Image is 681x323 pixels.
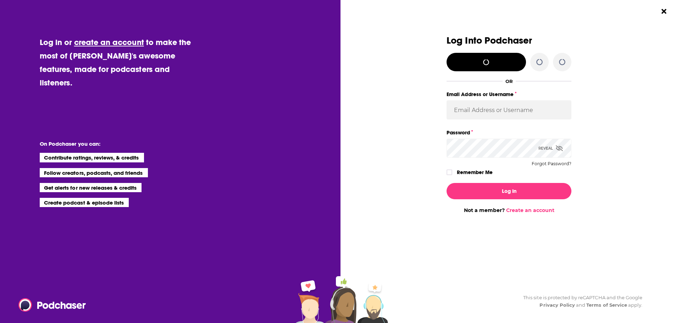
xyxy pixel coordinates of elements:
[447,35,571,46] h3: Log Into Podchaser
[18,298,81,312] a: Podchaser - Follow, Share and Rate Podcasts
[447,90,571,99] label: Email Address or Username
[657,5,671,18] button: Close Button
[40,168,148,177] li: Follow creators, podcasts, and friends
[457,168,493,177] label: Remember Me
[517,294,642,309] div: This site is protected by reCAPTCHA and the Google and apply.
[40,198,129,207] li: Create podcast & episode lists
[447,207,571,213] div: Not a member?
[586,302,627,308] a: Terms of Service
[40,153,144,162] li: Contribute ratings, reviews, & credits
[447,100,571,119] input: Email Address or Username
[538,139,563,158] div: Reveal
[18,298,87,312] img: Podchaser - Follow, Share and Rate Podcasts
[505,78,513,84] div: OR
[74,37,144,47] a: create an account
[447,128,571,137] label: Password
[506,207,554,213] a: Create an account
[40,140,182,147] li: On Podchaser you can:
[447,183,571,199] button: Log In
[539,302,575,308] a: Privacy Policy
[40,183,142,192] li: Get alerts for new releases & credits
[532,161,571,166] button: Forgot Password?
